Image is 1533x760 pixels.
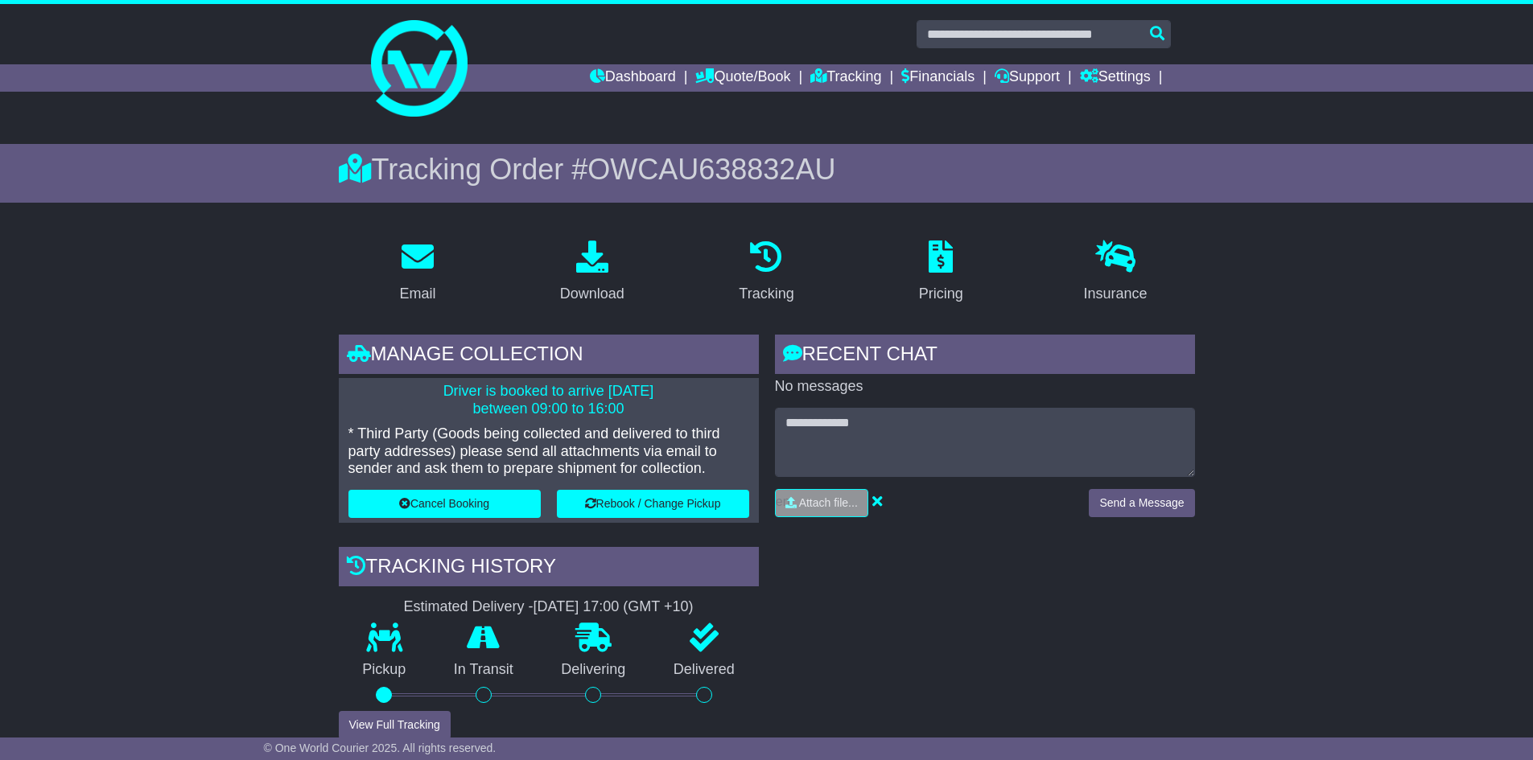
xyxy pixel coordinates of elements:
p: Delivered [649,661,759,679]
span: OWCAU638832AU [587,153,835,186]
a: Email [389,235,446,310]
div: [DATE] 17:00 (GMT +10) [534,598,694,616]
p: No messages [775,378,1195,396]
p: Driver is booked to arrive [DATE] between 09:00 to 16:00 [348,383,749,417]
a: Financials [901,64,975,92]
a: Support [995,64,1060,92]
div: Email [399,283,435,305]
a: Dashboard [590,64,676,92]
a: Quote/Book [695,64,790,92]
button: Send a Message [1089,489,1194,517]
a: Tracking [810,64,881,92]
a: Tracking [728,235,804,310]
a: Pricing [909,235,974,310]
div: RECENT CHAT [775,335,1195,378]
div: Pricing [919,283,963,305]
a: Settings [1080,64,1151,92]
button: Cancel Booking [348,490,541,518]
p: * Third Party (Goods being collected and delivered to third party addresses) please send all atta... [348,425,749,478]
div: Insurance [1084,283,1148,305]
div: Download [560,283,624,305]
div: Manage collection [339,335,759,378]
div: Tracking Order # [339,152,1195,187]
div: Tracking history [339,547,759,590]
button: Rebook / Change Pickup [557,490,749,518]
div: Tracking [739,283,793,305]
p: In Transit [430,661,538,679]
p: Delivering [538,661,650,679]
p: Pickup [339,661,431,679]
span: © One World Courier 2025. All rights reserved. [264,742,497,754]
a: Insurance [1074,235,1158,310]
button: View Full Tracking [339,711,451,739]
a: Download [550,235,635,310]
div: Estimated Delivery - [339,598,759,616]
